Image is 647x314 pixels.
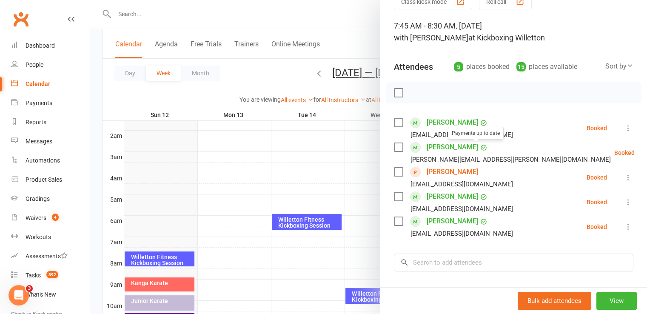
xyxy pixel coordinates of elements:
[26,42,55,49] div: Dashboard
[516,62,526,71] div: 15
[516,61,577,73] div: places available
[596,292,637,310] button: View
[26,176,62,183] div: Product Sales
[454,61,510,73] div: places booked
[427,190,478,203] a: [PERSON_NAME]
[46,271,58,278] span: 392
[394,254,633,271] input: Search to add attendees
[26,138,52,145] div: Messages
[26,119,46,126] div: Reports
[11,266,90,285] a: Tasks 392
[427,116,478,129] a: [PERSON_NAME]
[11,247,90,266] a: Assessments
[394,33,468,42] span: with [PERSON_NAME]
[26,253,68,260] div: Assessments
[587,174,607,180] div: Booked
[410,203,513,214] div: [EMAIL_ADDRESS][DOMAIN_NAME]
[26,100,52,106] div: Payments
[587,224,607,230] div: Booked
[410,154,611,165] div: [PERSON_NAME][EMAIL_ADDRESS][PERSON_NAME][DOMAIN_NAME]
[11,285,90,304] a: What's New
[410,129,513,140] div: [EMAIL_ADDRESS][DOMAIN_NAME]
[468,33,545,42] span: at Kickboxing Willetton
[427,165,478,179] a: [PERSON_NAME]
[10,9,31,30] a: Clubworx
[26,234,51,240] div: Workouts
[11,113,90,132] a: Reports
[410,179,513,190] div: [EMAIL_ADDRESS][DOMAIN_NAME]
[11,208,90,228] a: Waivers 4
[11,228,90,247] a: Workouts
[9,285,29,305] iframe: Intercom live chat
[410,228,513,239] div: [EMAIL_ADDRESS][DOMAIN_NAME]
[587,125,607,131] div: Booked
[518,292,591,310] button: Bulk add attendees
[26,61,43,68] div: People
[11,151,90,170] a: Automations
[11,189,90,208] a: Gradings
[26,157,60,164] div: Automations
[11,170,90,189] a: Product Sales
[11,74,90,94] a: Calendar
[11,94,90,113] a: Payments
[587,199,607,205] div: Booked
[26,285,33,292] span: 3
[11,132,90,151] a: Messages
[11,36,90,55] a: Dashboard
[26,214,46,221] div: Waivers
[427,140,478,154] a: [PERSON_NAME]
[448,127,504,140] div: Payments up to date
[394,20,633,44] div: 7:45 AM - 8:30 AM, [DATE]
[605,61,633,72] div: Sort by
[427,214,478,228] a: [PERSON_NAME]
[394,61,433,73] div: Attendees
[454,62,463,71] div: 5
[614,150,635,156] div: Booked
[11,55,90,74] a: People
[26,272,41,279] div: Tasks
[26,80,50,87] div: Calendar
[52,214,59,221] span: 4
[26,195,50,202] div: Gradings
[26,291,56,298] div: What's New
